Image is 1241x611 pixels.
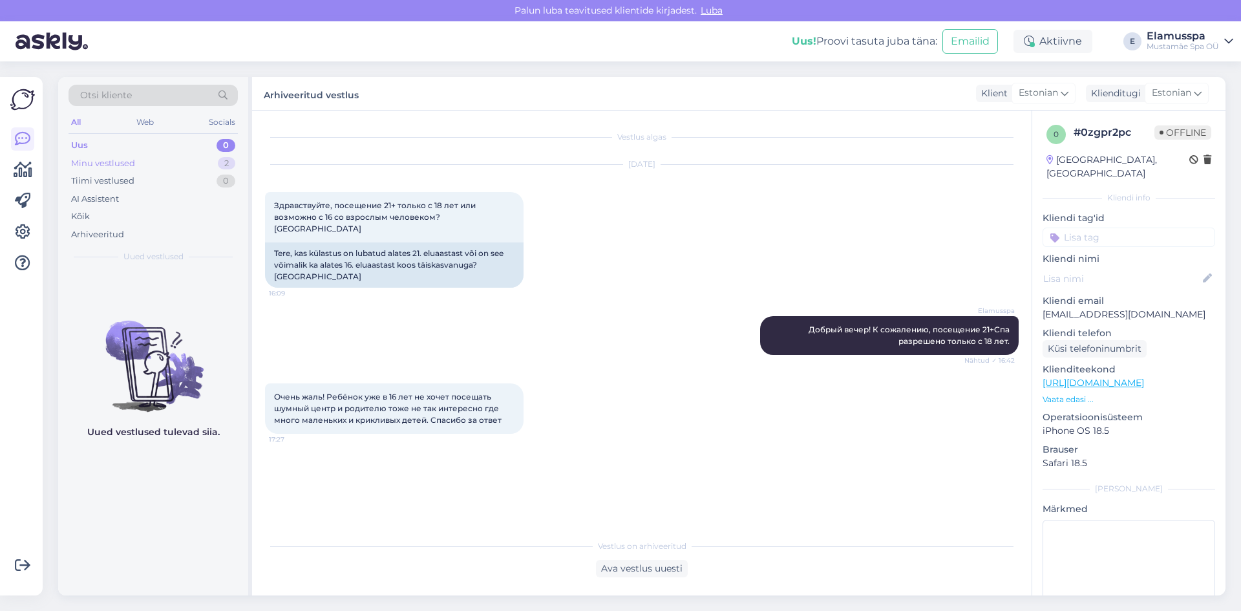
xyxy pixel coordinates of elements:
p: Kliendi email [1043,294,1215,308]
a: [URL][DOMAIN_NAME] [1043,377,1144,389]
p: Kliendi nimi [1043,252,1215,266]
span: Elamusspa [966,306,1015,316]
div: Tiimi vestlused [71,175,134,188]
span: Vestlus on arhiveeritud [598,541,686,552]
p: iPhone OS 18.5 [1043,424,1215,438]
label: Arhiveeritud vestlus [264,85,359,102]
div: Minu vestlused [71,157,135,170]
span: Estonian [1019,86,1058,100]
span: 17:27 [269,434,317,444]
p: Märkmed [1043,502,1215,516]
div: Tere, kas külastus on lubatud alates 21. eluaastast või on see võimalik ka alates 16. eluaastast ... [265,242,524,288]
input: Lisa tag [1043,228,1215,247]
img: No chats [58,297,248,414]
div: Proovi tasuta juba täna: [792,34,937,49]
div: [DATE] [265,158,1019,170]
div: 0 [217,139,235,152]
div: AI Assistent [71,193,119,206]
img: Askly Logo [10,87,35,112]
span: Luba [697,5,727,16]
span: Здравствуйте, посещение 21+ только с 18 лет или возможно с 16 со взрослым человеком? [GEOGRAPHIC_... [274,200,478,233]
div: Kliendi info [1043,192,1215,204]
p: Brauser [1043,443,1215,456]
p: Uued vestlused tulevad siia. [87,425,220,439]
span: Estonian [1152,86,1191,100]
p: Safari 18.5 [1043,456,1215,470]
span: Offline [1154,125,1211,140]
div: All [69,114,83,131]
p: [EMAIL_ADDRESS][DOMAIN_NAME] [1043,308,1215,321]
div: Ava vestlus uuesti [596,560,688,577]
div: Arhiveeritud [71,228,124,241]
span: Nähtud ✓ 16:42 [964,356,1015,365]
p: Kliendi tag'id [1043,211,1215,225]
span: Добрый вечер! К сожалению, посещение 21+Спа разрешено только с 18 лет. [809,325,1012,346]
div: Elamusspa [1147,31,1219,41]
b: Uus! [792,35,816,47]
div: 0 [217,175,235,188]
div: 2 [218,157,235,170]
p: Operatsioonisüsteem [1043,411,1215,424]
div: Mustamäe Spa OÜ [1147,41,1219,52]
button: Emailid [942,29,998,54]
a: ElamusspaMustamäe Spa OÜ [1147,31,1233,52]
span: Otsi kliente [80,89,132,102]
span: Uued vestlused [123,251,184,263]
div: Klient [976,87,1008,100]
div: Klienditugi [1086,87,1141,100]
p: Kliendi telefon [1043,327,1215,340]
div: Küsi telefoninumbrit [1043,340,1147,358]
div: Web [134,114,156,131]
span: Очень жаль! Ребёнок уже в 16 лет не хочет посещать шумный центр и родителю тоже не так интересно ... [274,392,502,425]
div: [GEOGRAPHIC_DATA], [GEOGRAPHIC_DATA] [1046,153,1189,180]
div: E [1123,32,1141,50]
div: # 0zgpr2pc [1074,125,1154,140]
p: Klienditeekond [1043,363,1215,376]
div: [PERSON_NAME] [1043,483,1215,495]
div: Vestlus algas [265,131,1019,143]
span: 0 [1054,129,1059,139]
div: Aktiivne [1013,30,1092,53]
input: Lisa nimi [1043,272,1200,286]
p: Vaata edasi ... [1043,394,1215,405]
div: Socials [206,114,238,131]
span: 16:09 [269,288,317,298]
div: Uus [71,139,88,152]
div: Kõik [71,210,90,223]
